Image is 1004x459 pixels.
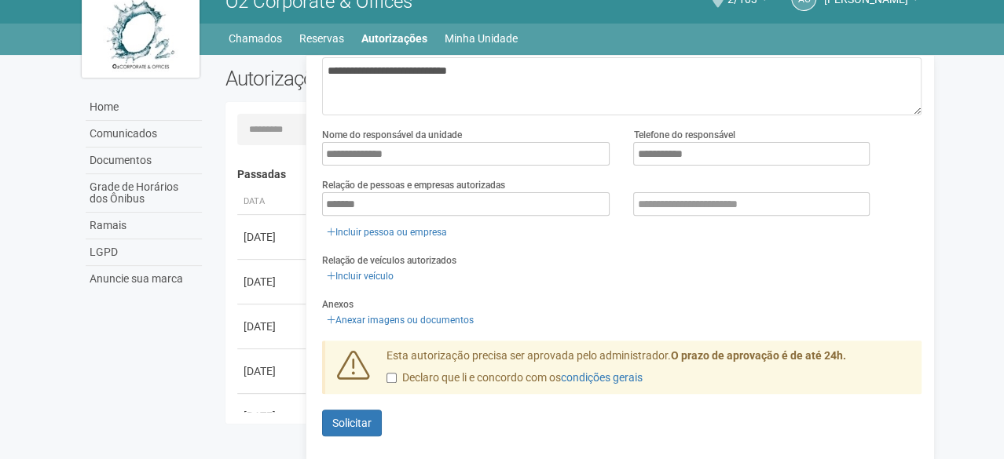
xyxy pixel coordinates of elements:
div: Esta autorização precisa ser aprovada pelo administrador. [375,348,922,394]
label: Anexos [322,297,354,311]
a: Autorizações [361,27,427,49]
div: [DATE] [244,408,302,424]
button: Solicitar [322,410,382,436]
div: [DATE] [244,229,302,245]
strong: O prazo de aprovação é de até 24h. [671,349,846,362]
a: Anexar imagens ou documentos [322,311,478,329]
label: Nome do responsável da unidade [322,128,462,142]
a: Home [86,94,202,121]
a: Chamados [229,27,282,49]
a: Incluir pessoa ou empresa [322,224,452,241]
a: condições gerais [561,371,643,384]
label: Telefone do responsável [633,128,735,142]
a: Reservas [299,27,344,49]
span: Solicitar [332,417,372,429]
a: LGPD [86,239,202,266]
div: [DATE] [244,274,302,290]
th: Data [237,189,308,215]
input: Declaro que li e concordo com oscondições gerais [387,373,397,383]
label: Relação de pessoas e empresas autorizadas [322,178,505,192]
a: Ramais [86,213,202,239]
h2: Autorizações [225,67,562,90]
label: Relação de veículos autorizados [322,253,456,268]
a: Documentos [86,148,202,174]
a: Grade de Horários dos Ônibus [86,174,202,213]
div: [DATE] [244,319,302,334]
a: Comunicados [86,121,202,148]
label: Declaro que li e concordo com os [387,370,643,386]
a: Anuncie sua marca [86,266,202,292]
a: Incluir veículo [322,268,398,285]
div: [DATE] [244,363,302,379]
h4: Passadas [237,169,911,180]
a: Minha Unidade [445,27,518,49]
